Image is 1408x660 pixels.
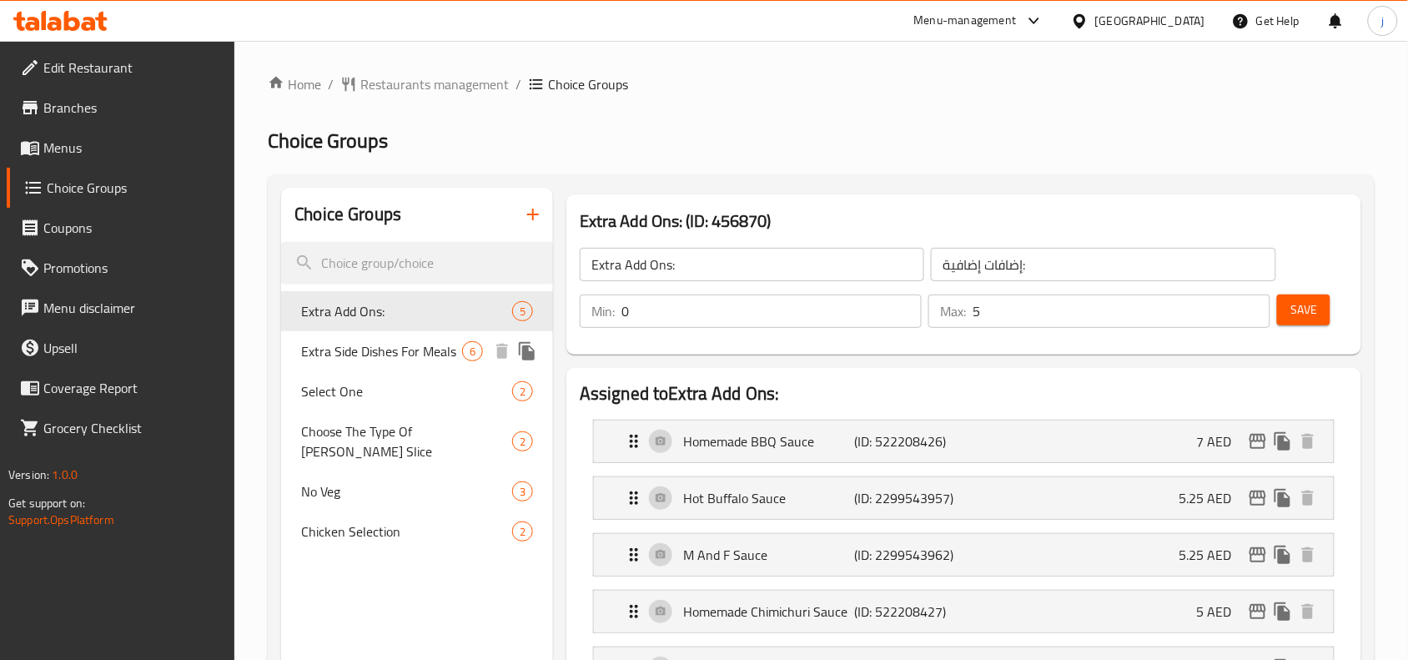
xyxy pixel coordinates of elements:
li: Expand [580,413,1348,470]
span: 6 [463,344,482,360]
button: duplicate [1270,486,1295,511]
span: Upsell [43,338,222,358]
div: Expand [594,591,1334,632]
span: 2 [513,384,532,400]
a: Grocery Checklist [7,408,235,448]
span: Extra Side Dishes For Meals [301,341,462,361]
span: 3 [513,484,532,500]
li: Expand [580,583,1348,640]
span: Menus [43,138,222,158]
p: 5.25 AED [1179,488,1245,508]
p: 5.25 AED [1179,545,1245,565]
span: 2 [513,434,532,450]
button: delete [1295,429,1320,454]
li: / [328,74,334,94]
span: Select One [301,381,512,401]
div: Choose The Type Of [PERSON_NAME] Slice2 [281,411,553,471]
p: Hot Buffalo Sauce [683,488,854,508]
div: [GEOGRAPHIC_DATA] [1095,12,1205,30]
span: 2 [513,524,532,540]
a: Branches [7,88,235,128]
button: edit [1245,542,1270,567]
span: j [1381,12,1384,30]
div: Expand [594,421,1334,462]
div: Expand [594,477,1334,519]
span: Extra Add Ons: [301,301,512,321]
p: 5 AED [1197,602,1245,622]
span: Coupons [43,218,222,238]
button: edit [1245,599,1270,624]
span: Choose The Type Of [PERSON_NAME] Slice [301,421,512,461]
button: delete [1295,542,1320,567]
span: Promotions [43,258,222,278]
a: Coverage Report [7,368,235,408]
span: Choice Groups [268,122,388,159]
span: 5 [513,304,532,320]
li: / [515,74,521,94]
a: Restaurants management [340,74,509,94]
button: duplicate [1270,429,1295,454]
a: Promotions [7,248,235,288]
div: Chicken Selection2 [281,511,553,552]
h3: Extra Add Ons: (ID: 456870) [580,208,1348,234]
button: duplicate [1270,542,1295,567]
input: search [281,242,553,285]
a: Coupons [7,208,235,248]
p: (ID: 2299543962) [854,545,968,565]
p: Homemade Chimichuri Sauce [683,602,854,622]
a: Edit Restaurant [7,48,235,88]
p: M And F Sauce [683,545,854,565]
p: 7 AED [1197,431,1245,451]
a: Upsell [7,328,235,368]
p: (ID: 2299543957) [854,488,968,508]
button: delete [1295,599,1320,624]
li: Expand [580,526,1348,583]
button: edit [1245,429,1270,454]
span: Grocery Checklist [43,418,222,438]
span: No Veg [301,481,512,501]
div: Menu-management [914,11,1017,31]
button: Save [1277,295,1330,325]
a: Home [268,74,321,94]
button: delete [490,339,515,364]
nav: breadcrumb [268,74,1375,94]
p: Max: [940,301,966,321]
li: Expand [580,470,1348,526]
p: Min: [591,301,615,321]
div: Extra Side Dishes For Meals6deleteduplicate [281,331,553,371]
div: No Veg3 [281,471,553,511]
h2: Assigned to Extra Add Ons: [580,381,1348,406]
button: duplicate [1270,599,1295,624]
button: delete [1295,486,1320,511]
span: Choice Groups [47,178,222,198]
div: Choices [512,381,533,401]
a: Choice Groups [7,168,235,208]
p: (ID: 522208427) [854,602,968,622]
span: Restaurants management [360,74,509,94]
a: Menus [7,128,235,168]
span: Branches [43,98,222,118]
h2: Choice Groups [294,202,401,227]
div: Extra Add Ons:5 [281,291,553,331]
p: (ID: 522208426) [854,431,968,451]
span: Chicken Selection [301,521,512,542]
p: Homemade BBQ Sauce [683,431,854,451]
span: Choice Groups [548,74,628,94]
button: edit [1245,486,1270,511]
span: Get support on: [8,492,85,514]
span: Coverage Report [43,378,222,398]
div: Choices [462,341,483,361]
span: Edit Restaurant [43,58,222,78]
a: Support.OpsPlatform [8,509,114,531]
span: Save [1290,300,1317,320]
span: Menu disclaimer [43,298,222,318]
a: Menu disclaimer [7,288,235,328]
div: Expand [594,534,1334,576]
button: duplicate [515,339,540,364]
div: Select One2 [281,371,553,411]
span: 1.0.0 [52,464,78,486]
span: Version: [8,464,49,486]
